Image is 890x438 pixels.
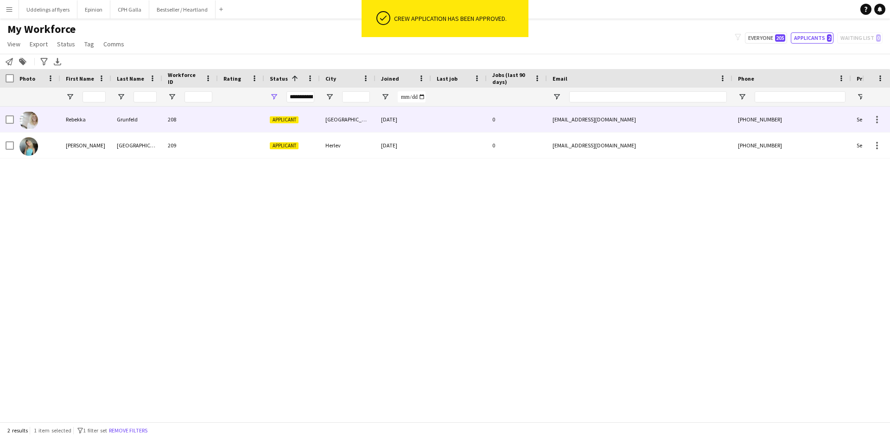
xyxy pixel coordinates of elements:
[83,427,107,434] span: 1 filter set
[117,75,144,82] span: Last Name
[569,91,727,102] input: Email Filter Input
[270,142,299,149] span: Applicant
[149,0,216,19] button: Bestseller / Heartland
[394,14,525,23] div: Crew application has been approved.
[4,56,15,67] app-action-btn: Notify workforce
[791,32,833,44] button: Applicants2
[547,133,732,158] div: [EMAIL_ADDRESS][DOMAIN_NAME]
[103,40,124,48] span: Comms
[7,40,20,48] span: View
[487,133,547,158] div: 0
[110,0,149,19] button: CPH Galla
[270,116,299,123] span: Applicant
[77,0,110,19] button: Epinion
[375,133,431,158] div: [DATE]
[162,133,218,158] div: 209
[81,38,98,50] a: Tag
[857,93,865,101] button: Open Filter Menu
[168,93,176,101] button: Open Filter Menu
[66,93,74,101] button: Open Filter Menu
[270,75,288,82] span: Status
[60,133,111,158] div: [PERSON_NAME]
[223,75,241,82] span: Rating
[857,75,875,82] span: Profile
[738,75,754,82] span: Phone
[107,425,149,436] button: Remove filters
[117,93,125,101] button: Open Filter Menu
[184,91,212,102] input: Workforce ID Filter Input
[437,75,458,82] span: Last job
[320,133,375,158] div: Herlev
[827,34,832,42] span: 2
[320,107,375,132] div: [GEOGRAPHIC_DATA]
[732,133,851,158] div: [PHONE_NUMBER]
[325,75,336,82] span: City
[100,38,128,50] a: Comms
[162,107,218,132] div: 208
[755,91,845,102] input: Phone Filter Input
[60,107,111,132] div: Rebekka
[133,91,157,102] input: Last Name Filter Input
[738,93,746,101] button: Open Filter Menu
[52,56,63,67] app-action-btn: Export XLSX
[270,93,278,101] button: Open Filter Menu
[7,22,76,36] span: My Workforce
[111,133,162,158] div: [GEOGRAPHIC_DATA]
[53,38,79,50] a: Status
[4,38,24,50] a: View
[487,107,547,132] div: 0
[732,107,851,132] div: [PHONE_NUMBER]
[553,93,561,101] button: Open Filter Menu
[26,38,51,50] a: Export
[775,34,785,42] span: 205
[381,93,389,101] button: Open Filter Menu
[325,93,334,101] button: Open Filter Menu
[168,71,201,85] span: Workforce ID
[745,32,787,44] button: Everyone205
[19,75,35,82] span: Photo
[19,0,77,19] button: Uddelings af flyers
[30,40,48,48] span: Export
[19,111,38,130] img: Rebekka Grunfeld
[19,137,38,156] img: Sophie Porsdal
[342,91,370,102] input: City Filter Input
[375,107,431,132] div: [DATE]
[57,40,75,48] span: Status
[34,427,71,434] span: 1 item selected
[38,56,50,67] app-action-btn: Advanced filters
[17,56,28,67] app-action-btn: Add to tag
[84,40,94,48] span: Tag
[83,91,106,102] input: First Name Filter Input
[553,75,567,82] span: Email
[547,107,732,132] div: [EMAIL_ADDRESS][DOMAIN_NAME]
[398,91,426,102] input: Joined Filter Input
[492,71,530,85] span: Jobs (last 90 days)
[111,107,162,132] div: Grunfeld
[66,75,94,82] span: First Name
[381,75,399,82] span: Joined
